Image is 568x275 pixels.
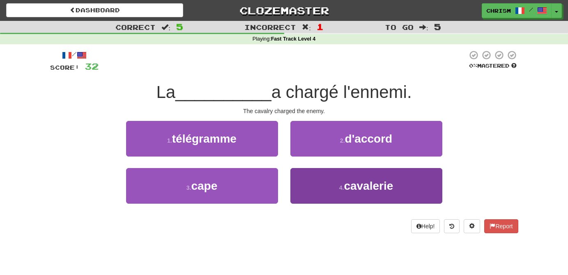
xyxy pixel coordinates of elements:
[482,3,552,18] a: ChrisM /
[271,82,412,102] span: a chargé l'ennemi.
[50,64,80,71] span: Score:
[186,184,191,191] small: 3 .
[6,3,183,17] a: Dashboard
[467,62,518,70] div: Mastered
[126,121,278,157] button: 1.télégramme
[444,219,460,233] button: Round history (alt+y)
[161,24,170,31] span: :
[302,24,311,31] span: :
[85,61,99,71] span: 32
[175,82,271,102] span: __________
[126,168,278,204] button: 3.cape
[195,3,373,18] a: Clozemaster
[340,137,345,144] small: 2 .
[191,180,217,192] span: cape
[344,180,393,192] span: cavalerie
[271,36,316,42] strong: Fast Track Level 4
[484,219,518,233] button: Report
[244,23,296,31] span: Incorrect
[50,107,518,115] div: The cavalry charged the enemy.
[419,24,428,31] span: :
[434,22,441,32] span: 5
[486,7,511,14] span: ChrisM
[469,62,477,69] span: 0 %
[156,82,175,102] span: La
[115,23,156,31] span: Correct
[176,22,183,32] span: 5
[345,132,393,145] span: d'accord
[317,22,324,32] span: 1
[290,168,442,204] button: 4.cavalerie
[385,23,414,31] span: To go
[529,7,533,12] span: /
[290,121,442,157] button: 2.d'accord
[339,184,344,191] small: 4 .
[167,137,172,144] small: 1 .
[50,50,99,60] div: /
[411,219,440,233] button: Help!
[172,132,237,145] span: télégramme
